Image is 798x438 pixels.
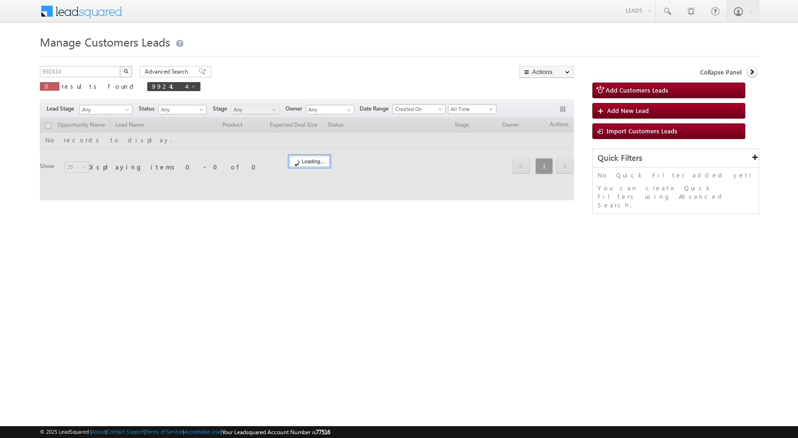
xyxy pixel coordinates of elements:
[62,82,137,90] span: results found
[152,82,186,90] span: 992414
[213,104,231,113] span: Stage
[145,67,191,76] span: Advanced Search
[47,104,78,113] span: Lead Stage
[360,104,392,113] span: Date Range
[222,429,330,436] span: Your Leadsquared Account Number is
[700,68,741,76] span: Collapse Panel
[159,105,204,114] span: Any
[80,105,129,114] span: Any
[40,34,170,49] span: Manage Customers Leads
[306,105,354,114] input: Type to Search
[448,104,496,114] a: All Time
[448,105,494,113] span: All Time
[607,106,649,114] span: Add New Lead
[79,105,133,114] a: Any
[598,184,754,209] p: You can create Quick Filters using Advanced Search.
[289,156,330,167] div: Loading...
[342,105,353,115] a: Show All Items
[45,82,55,90] span: 0
[231,105,279,114] a: Any
[285,104,306,113] span: Owner
[231,105,276,114] span: Any
[107,429,144,435] a: Contact Support
[606,86,668,94] span: Add Customers Leads
[392,104,446,114] a: Created On
[519,66,574,78] button: Actions
[123,69,128,74] img: Search
[40,428,330,437] span: © 2025 LeadSquared | | | | |
[393,105,442,113] span: Created On
[598,171,754,179] p: No Quick Filter added yet!
[593,149,759,168] div: Quick Filters
[139,104,158,113] span: Status
[607,127,677,135] span: Import Customers Leads
[316,429,330,436] span: 77516
[158,105,207,114] a: Any
[92,429,105,435] a: About
[184,429,220,435] a: Acceptable Use
[146,429,183,435] a: Terms of Service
